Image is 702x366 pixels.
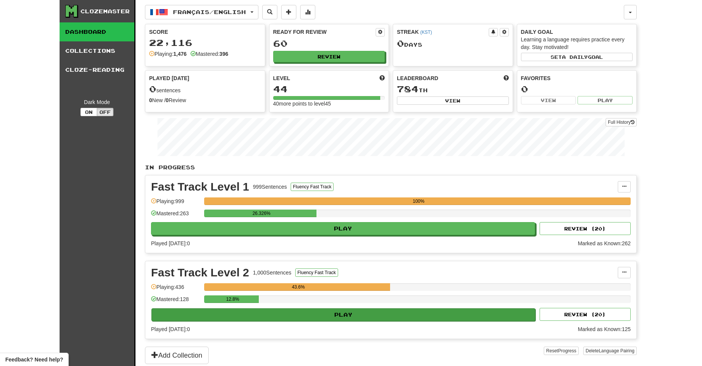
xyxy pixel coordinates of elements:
[578,96,633,104] button: Play
[60,60,134,79] a: Cloze-Reading
[599,348,634,353] span: Language Pairing
[397,39,509,49] div: Day s
[149,38,261,47] div: 22,116
[173,51,187,57] strong: 1,476
[273,39,385,48] div: 60
[397,28,489,36] div: Streak
[578,240,631,247] div: Marked as Known: 262
[60,22,134,41] a: Dashboard
[151,283,200,296] div: Playing: 436
[65,98,129,106] div: Dark Mode
[149,84,156,94] span: 0
[173,9,246,15] span: Français / English
[253,269,291,276] div: 1,000 Sentences
[149,50,187,58] div: Playing:
[273,28,376,36] div: Ready for Review
[145,5,258,19] button: Français/English
[149,97,152,103] strong: 0
[151,222,535,235] button: Play
[145,347,209,364] button: Add Collection
[97,108,113,116] button: Off
[206,210,316,217] div: 26.326%
[521,28,633,36] div: Daily Goal
[149,28,261,36] div: Score
[206,295,259,303] div: 12.8%
[151,308,535,321] button: Play
[397,84,419,94] span: 784
[295,268,338,277] button: Fluency Fast Track
[149,96,261,104] div: New / Review
[273,100,385,107] div: 40 more points to level 45
[521,74,633,82] div: Favorites
[273,84,385,94] div: 44
[166,97,169,103] strong: 0
[219,51,228,57] strong: 396
[149,74,189,82] span: Played [DATE]
[145,164,637,171] p: In Progress
[151,295,200,308] div: Mastered: 128
[521,36,633,51] div: Learning a language requires practice every day. Stay motivated!
[540,308,631,321] button: Review (20)
[151,267,249,278] div: Fast Track Level 2
[606,118,637,126] a: Full History
[397,38,404,49] span: 0
[540,222,631,235] button: Review (20)
[80,108,97,116] button: On
[504,74,509,82] span: This week in points, UTC
[151,197,200,210] div: Playing: 999
[206,283,390,291] div: 43.6%
[149,84,261,94] div: sentences
[397,96,509,105] button: View
[562,54,588,60] span: a daily
[544,347,578,355] button: ResetProgress
[190,50,228,58] div: Mastered:
[151,181,249,192] div: Fast Track Level 1
[558,348,576,353] span: Progress
[206,197,631,205] div: 100%
[5,356,63,363] span: Open feedback widget
[151,326,190,332] span: Played [DATE]: 0
[300,5,315,19] button: More stats
[397,84,509,94] div: th
[379,74,385,82] span: Score more points to level up
[397,74,438,82] span: Leaderboard
[521,96,576,104] button: View
[151,210,200,222] div: Mastered: 263
[60,41,134,60] a: Collections
[273,51,385,62] button: Review
[521,84,633,94] div: 0
[578,325,631,333] div: Marked as Known: 125
[521,53,633,61] button: Seta dailygoal
[281,5,296,19] button: Add sentence to collection
[273,74,290,82] span: Level
[262,5,277,19] button: Search sentences
[151,240,190,246] span: Played [DATE]: 0
[420,30,432,35] a: (KST)
[291,183,334,191] button: Fluency Fast Track
[253,183,287,191] div: 999 Sentences
[583,347,637,355] button: DeleteLanguage Pairing
[80,8,130,15] div: Clozemaster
